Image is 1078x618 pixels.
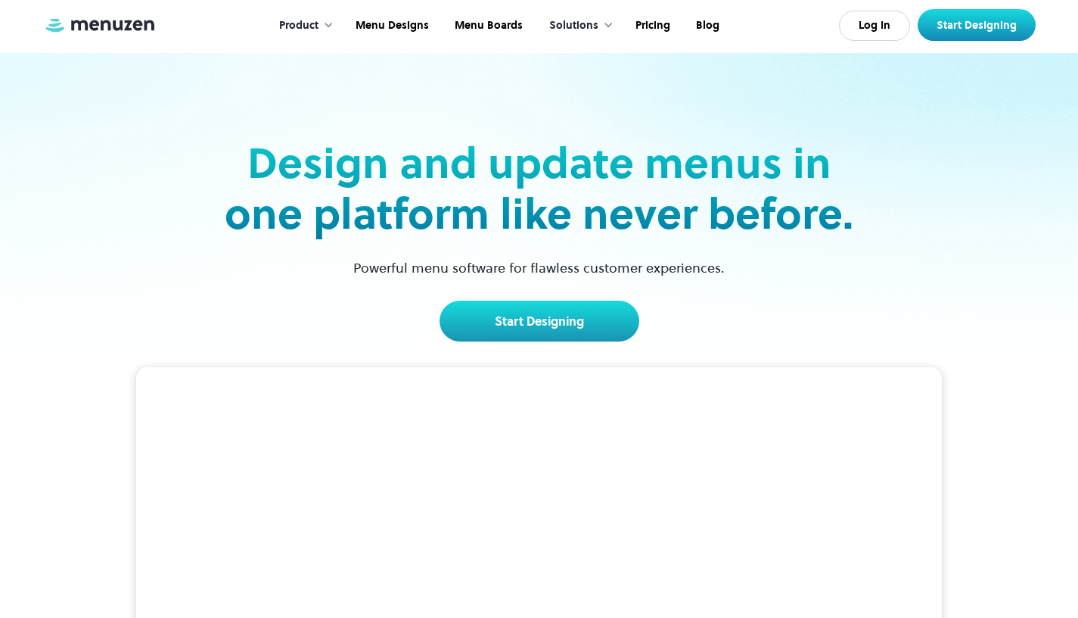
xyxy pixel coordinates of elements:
a: Start Designing [918,9,1036,41]
a: Menu Boards [440,2,534,49]
div: Solutions [549,17,598,34]
a: Menu Designs [341,2,440,49]
a: Log In [839,11,910,41]
p: Powerful menu software for flawless customer experiences. [334,257,744,278]
a: Blog [682,2,731,49]
div: Solutions [534,2,621,49]
a: Pricing [621,2,682,49]
a: Start Designing [440,301,639,342]
div: Product [264,2,341,49]
h2: Design and update menus in one platform like never before. [220,138,859,239]
div: Product [279,17,318,34]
